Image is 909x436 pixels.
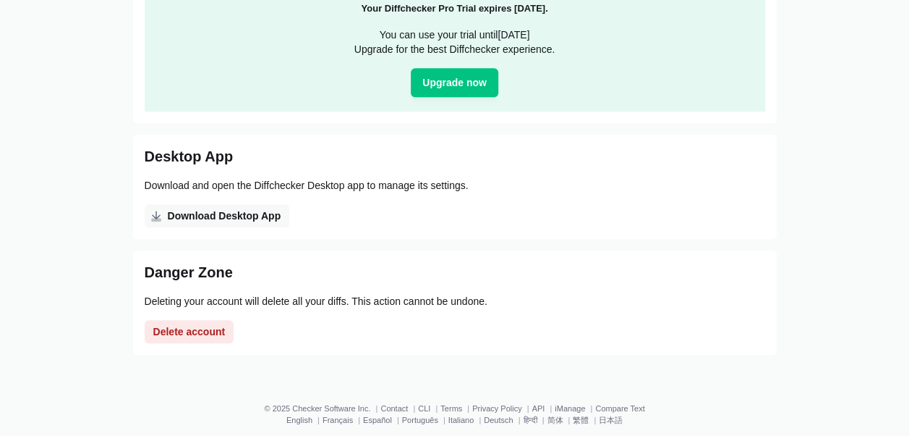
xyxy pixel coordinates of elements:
[573,416,589,424] a: 繁體
[523,416,537,424] a: हिन्दी
[419,75,490,90] span: Upgrade now
[448,416,474,424] a: Italiano
[145,204,290,227] a: Download Desktop App
[402,416,438,424] a: Português
[286,416,312,424] a: English
[418,404,430,413] a: CLI
[165,209,284,223] span: Download Desktop App
[145,178,765,193] p: Download and open the Diffchecker Desktop app to manage its settings.
[363,416,392,424] a: Español
[145,320,234,343] button: Delete account
[595,404,644,413] a: Compare Text
[145,262,765,282] h2: Danger Zone
[440,404,462,413] a: Terms
[599,416,623,424] a: 日本語
[159,1,751,16] h3: Your Diffchecker Pro Trial expires [DATE] .
[532,404,545,413] a: API
[150,324,229,339] span: Delete account
[380,404,408,413] a: Contact
[484,416,513,424] a: Deutsch
[411,68,498,97] a: Upgrade now
[323,416,353,424] a: Français
[145,146,765,167] h2: Desktop App
[472,404,521,413] a: Privacy Policy
[264,404,380,413] li: © 2025 Checker Software Inc.
[159,28,751,56] p: You can use your trial until [DATE] Upgrade for the best Diffchecker experience.
[547,416,563,424] a: 简体
[145,294,765,309] p: Deleting your account will delete all your diffs. This action cannot be undone.
[555,404,585,413] a: iManage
